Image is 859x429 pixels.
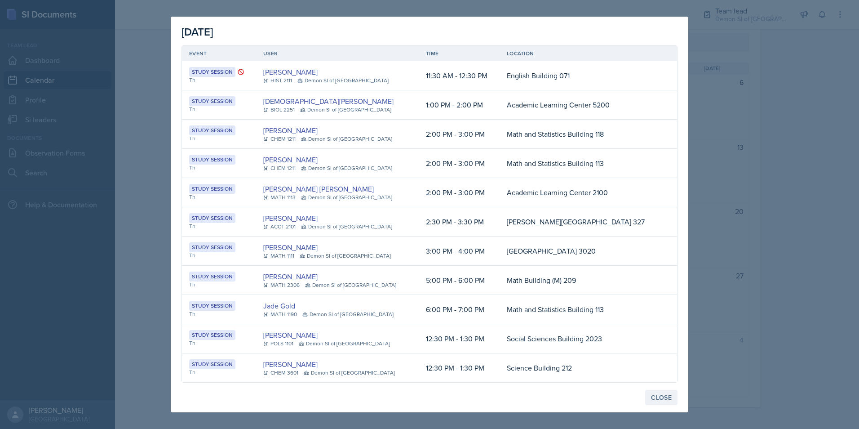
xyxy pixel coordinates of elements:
div: Th [189,193,249,201]
div: Demon SI of [GEOGRAPHIC_DATA] [300,252,391,260]
td: 1:00 PM - 2:00 PM [419,90,500,120]
a: [PERSON_NAME] [263,359,318,370]
div: Demon SI of [GEOGRAPHIC_DATA] [297,76,389,85]
a: [PERSON_NAME] [263,242,318,253]
a: Jade Gold [263,300,295,311]
td: Math Building (M) 209 [500,266,662,295]
th: Location [500,46,662,61]
a: [DEMOGRAPHIC_DATA][PERSON_NAME] [263,96,394,107]
div: Study Session [189,242,235,252]
a: [PERSON_NAME] [263,330,318,340]
div: Demon SI of [GEOGRAPHIC_DATA] [301,193,392,201]
div: Demon SI of [GEOGRAPHIC_DATA] [302,310,394,318]
div: Th [189,105,249,113]
div: Th [189,339,249,347]
div: Study Session [189,272,235,282]
td: Academic Learning Center 2100 [500,178,662,207]
div: POLS 1101 [263,340,293,348]
td: 2:00 PM - 3:00 PM [419,120,500,149]
a: [PERSON_NAME] [263,154,318,165]
div: Demon SI of [GEOGRAPHIC_DATA] [305,281,396,289]
div: Th [189,310,249,318]
td: Math and Statistics Building 113 [500,295,662,324]
div: [DATE] [182,24,677,40]
div: Th [189,251,249,259]
div: Th [189,281,249,289]
th: Time [419,46,500,61]
td: 5:00 PM - 6:00 PM [419,266,500,295]
div: Study Session [189,330,235,340]
td: Academic Learning Center 5200 [500,90,662,120]
a: [PERSON_NAME] [263,67,318,77]
div: Demon SI of [GEOGRAPHIC_DATA] [301,135,392,143]
td: [GEOGRAPHIC_DATA] 3020 [500,237,662,266]
div: MATH 1113 [263,193,296,201]
div: Th [189,368,249,376]
div: MATH 1190 [263,310,297,318]
div: Th [189,134,249,143]
div: Th [189,164,249,172]
td: 6:00 PM - 7:00 PM [419,295,500,324]
a: [PERSON_NAME] [PERSON_NAME] [263,183,374,194]
button: Close [645,390,677,405]
td: 11:30 AM - 12:30 PM [419,61,500,90]
div: Study Session [189,184,235,194]
div: CHEM 1211 [263,164,296,172]
div: MATH 2306 [263,281,300,289]
div: Demon SI of [GEOGRAPHIC_DATA] [304,369,395,377]
a: [PERSON_NAME] [263,213,318,223]
div: Th [189,222,249,230]
div: ACCT 2101 [263,223,296,231]
td: Math and Statistics Building 118 [500,120,662,149]
div: Demon SI of [GEOGRAPHIC_DATA] [299,340,390,348]
div: Demon SI of [GEOGRAPHIC_DATA] [301,164,392,172]
div: Close [651,394,672,401]
div: Study Session [189,155,235,165]
a: [PERSON_NAME] [263,125,318,136]
td: 2:00 PM - 3:00 PM [419,149,500,178]
div: Th [189,76,249,84]
div: BIOL 2251 [263,106,295,114]
div: HIST 2111 [263,76,292,85]
td: English Building 071 [500,61,662,90]
td: [PERSON_NAME][GEOGRAPHIC_DATA] 327 [500,207,662,237]
td: 12:30 PM - 1:30 PM [419,353,500,382]
div: Demon SI of [GEOGRAPHIC_DATA] [300,106,391,114]
div: Study Session [189,301,235,311]
th: User [256,46,419,61]
div: Study Session [189,67,235,77]
div: Study Session [189,125,235,135]
td: 12:30 PM - 1:30 PM [419,324,500,353]
a: [PERSON_NAME] [263,271,318,282]
div: CHEM 3601 [263,369,298,377]
div: Demon SI of [GEOGRAPHIC_DATA] [301,223,392,231]
td: Science Building 212 [500,353,662,382]
td: Math and Statistics Building 113 [500,149,662,178]
td: Social Sciences Building 2023 [500,324,662,353]
td: 2:30 PM - 3:30 PM [419,207,500,237]
div: MATH 1111 [263,252,294,260]
th: Event [182,46,256,61]
td: 2:00 PM - 3:00 PM [419,178,500,207]
div: CHEM 1211 [263,135,296,143]
div: Study Session [189,96,235,106]
div: Study Session [189,213,235,223]
div: Study Session [189,359,235,369]
td: 3:00 PM - 4:00 PM [419,237,500,266]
